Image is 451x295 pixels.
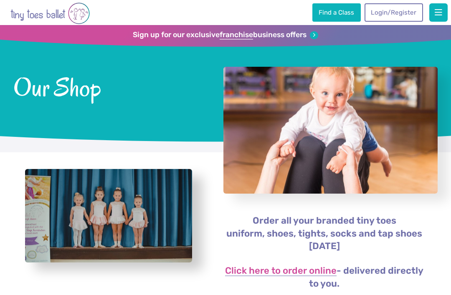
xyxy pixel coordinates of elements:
strong: franchise [220,30,253,40]
a: Click here to order online [225,266,337,276]
a: Find a Class [312,3,361,22]
span: Our Shop [13,71,204,101]
a: Sign up for our exclusivefranchisebusiness offers [133,30,318,40]
img: tiny toes ballet [10,2,90,25]
p: Order all your branded tiny toes uniform, shoes, tights, socks and tap shoes [DATE] [223,214,426,253]
a: Login/Register [365,3,423,22]
p: - delivered directly to you. [223,265,426,290]
a: View full-size image [25,169,192,263]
